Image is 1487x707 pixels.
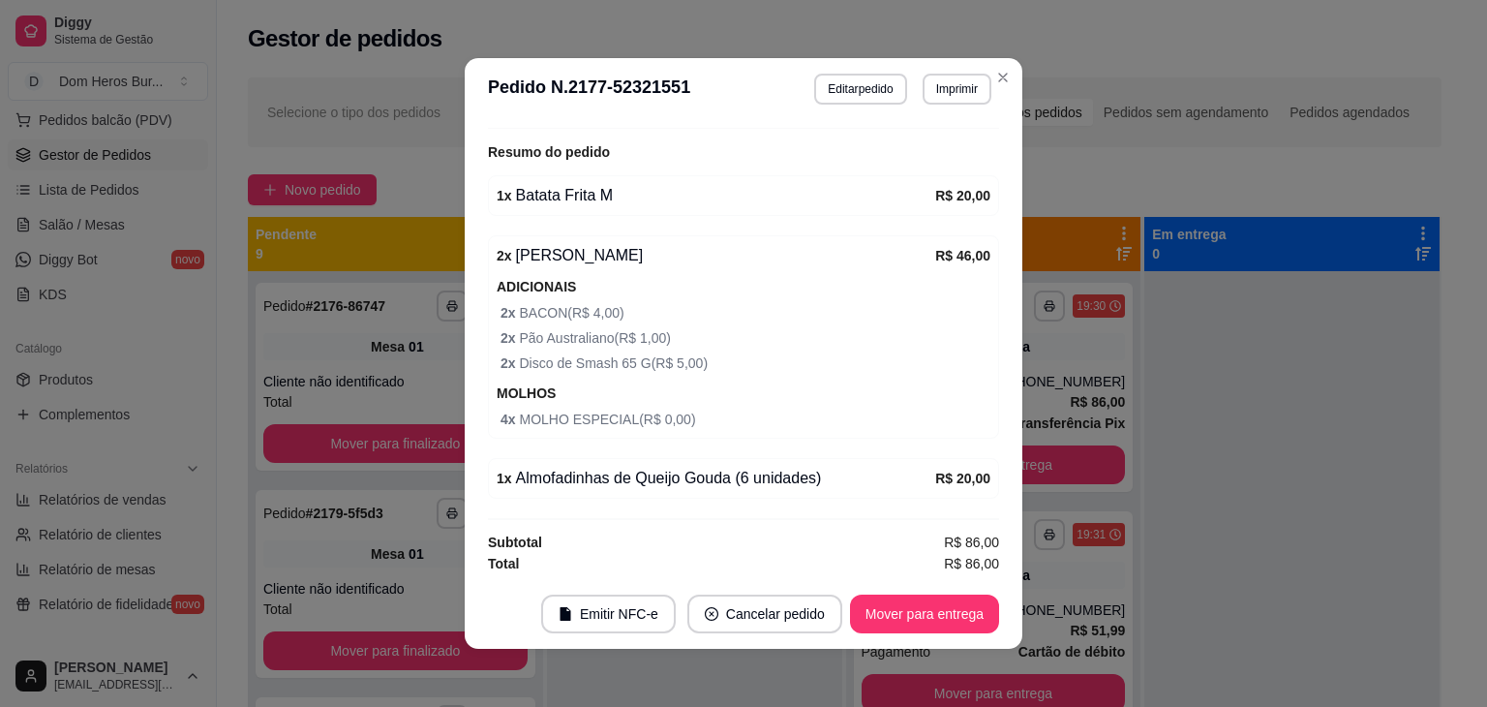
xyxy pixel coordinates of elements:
strong: 2 x [501,330,519,346]
h3: Pedido N. 2177-52321551 [488,74,690,105]
button: Mover para entrega [850,595,999,633]
strong: 1 x [497,471,512,486]
strong: R$ 20,00 [935,188,990,203]
span: Disco de Smash 65 G ( R$ 5,00 ) [501,353,990,374]
strong: 2 x [501,305,519,321]
span: close-circle [705,607,718,621]
strong: 1 x [497,188,512,203]
button: Imprimir [923,74,991,105]
strong: MOLHOS [497,385,556,401]
div: Batata Frita M [497,184,935,207]
button: fileEmitir NFC-e [541,595,676,633]
div: Almofadinhas de Queijo Gouda (6 unidades) [497,467,935,490]
span: R$ 86,00 [944,553,999,574]
span: R$ 86,00 [944,532,999,553]
span: Pão Australiano ( R$ 1,00 ) [501,327,990,349]
strong: ADICIONAIS [497,279,576,294]
div: [PERSON_NAME] [497,244,935,267]
strong: Subtotal [488,535,542,550]
button: Close [987,62,1018,93]
button: Editarpedido [814,74,906,105]
strong: Resumo do pedido [488,144,610,160]
strong: 4 x [501,412,519,427]
strong: 2 x [497,248,512,263]
span: file [559,607,572,621]
strong: Total [488,556,519,571]
strong: R$ 20,00 [935,471,990,486]
span: BACON ( R$ 4,00 ) [501,302,990,323]
strong: 2 x [501,355,519,371]
strong: R$ 46,00 [935,248,990,263]
button: close-circleCancelar pedido [687,595,842,633]
span: MOLHO ESPECIAL ( R$ 0,00 ) [501,409,990,430]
